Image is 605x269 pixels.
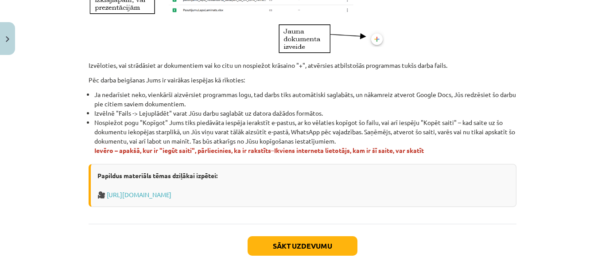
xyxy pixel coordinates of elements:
[89,75,516,85] p: Pēc darba beigšanas Jums ir vairākas iespējas kā rīkoties:
[107,191,171,199] a: [URL][DOMAIN_NAME]
[274,146,424,154] strong: Ikviens interneta lietotājs, kam ir šī saite, var skatīt
[97,172,217,179] strong: Papildus materiāls tēmas dziļākai izpētei:
[97,191,105,199] span: 🎥
[94,118,516,155] li: Nospiežot pogu "Kopīgot" Jums tiks piedāvāta iespēja ierakstīt e-pastus, ar ko vēlaties kopīgot š...
[6,36,9,42] img: icon-close-lesson-0947bae3869378f0d4975bcd49f059093ad1ed9edebbc8119c70593378902aed.svg
[89,61,516,70] p: Izvēloties, vai strādāsiet ar dokumentiem vai ko citu un nospiežot krāsaino "+", atvērsies atbils...
[94,90,516,109] li: Ja nedarīsiet neko, vienkārši aizvērsiet programmas logu, tad darbs tiks automātiski saglabāts, u...
[94,109,516,118] li: Izvēlnē "Fails -> Lejuplādēt" varat Jūsu darbu saglabāt uz datora dažādos formātos.
[94,146,271,154] span: Ievēro – apakšā, kur ir "iegūt saiti", pārliecinies, ka ir rakstīts
[248,236,357,256] button: Sākt uzdevumu
[271,146,424,154] span: –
